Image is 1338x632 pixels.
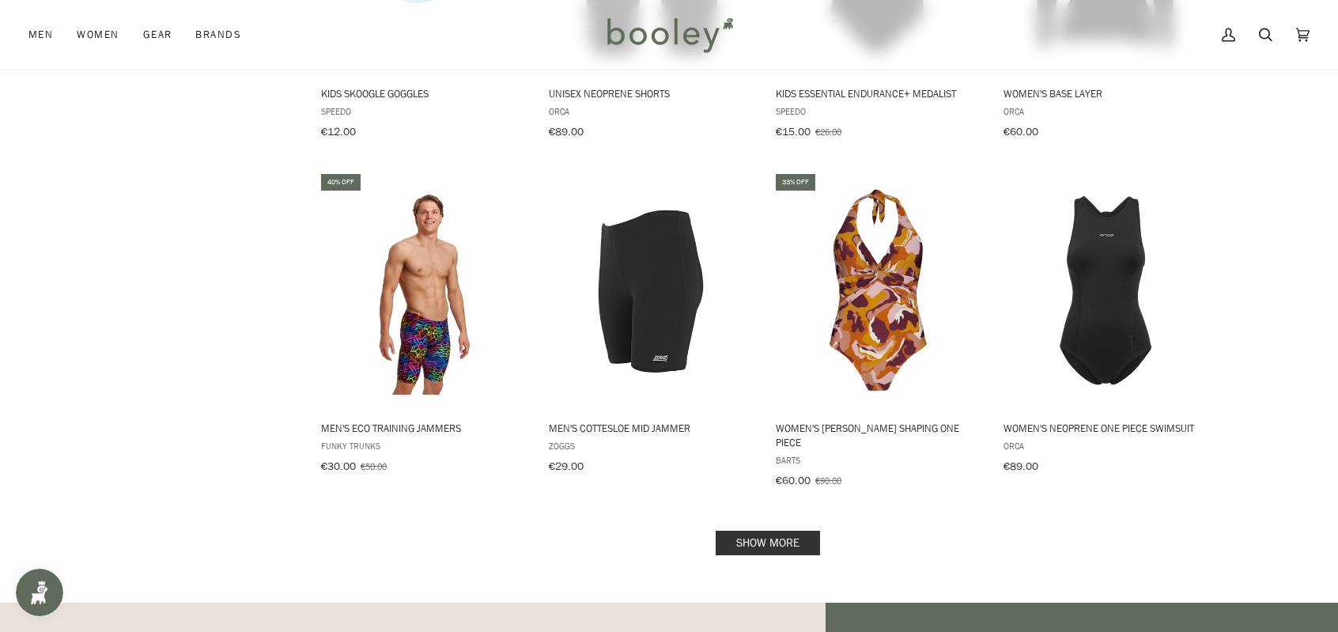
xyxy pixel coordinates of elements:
span: Zoggs [549,439,754,452]
iframe: Button to open loyalty program pop-up [16,569,63,616]
span: Kids Skoogle Goggles [321,86,526,100]
span: Men's Eco Training Jammers [321,421,526,435]
a: Women's Neoprene One Piece Swimsuit [1001,172,1211,479]
img: Booley [600,12,739,58]
span: Barts [776,453,981,467]
span: €89.00 [549,124,584,139]
span: €89.00 [1003,459,1038,474]
img: Orca Women's Neoprene One Piece Swimsuit Black - Booley Galway [1001,186,1211,395]
span: Kids Essential Endurance+ Medalist [776,86,981,100]
span: Speedo [321,104,526,118]
span: Women [77,27,119,43]
span: €90.00 [815,474,841,487]
a: Women's Lunan Halter Shaping One Piece [773,172,983,493]
span: €30.00 [321,459,356,474]
span: €12.00 [321,124,356,139]
a: Men's Eco Training Jammers [319,172,528,479]
span: €50.00 [361,460,387,473]
span: Orca [1003,439,1208,452]
span: Funky Trunks [321,439,526,452]
span: €60.00 [1003,124,1038,139]
img: Zoggs Men's Cottesole Mid Jammer Black - Booley Galway [546,186,756,395]
span: Men's Cottesloe Mid Jammer [549,421,754,435]
span: Speedo [776,104,981,118]
span: Women's [PERSON_NAME] Shaping One Piece [776,421,981,449]
span: Gear [143,27,172,43]
span: Orca [1003,104,1208,118]
img: Barts Women's Lunan Halter Shaping One Piece Ochre - Booley Galway [773,186,983,395]
span: €29.00 [549,459,584,474]
span: Brands [195,27,241,43]
div: 40% off [321,174,361,191]
a: Men's Cottesloe Mid Jammer [546,172,756,479]
div: 33% off [776,174,815,191]
span: €26.00 [815,125,841,138]
a: Show more [716,531,820,555]
span: €15.00 [776,124,811,139]
span: Women's Base Layer [1003,86,1208,100]
span: Men [28,27,53,43]
span: €60.00 [776,473,811,488]
span: Unisex Neoprene Shorts [549,86,754,100]
div: Pagination [321,535,1214,551]
span: Orca [549,104,754,118]
span: Women's Neoprene One Piece Swimsuit [1003,421,1208,435]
